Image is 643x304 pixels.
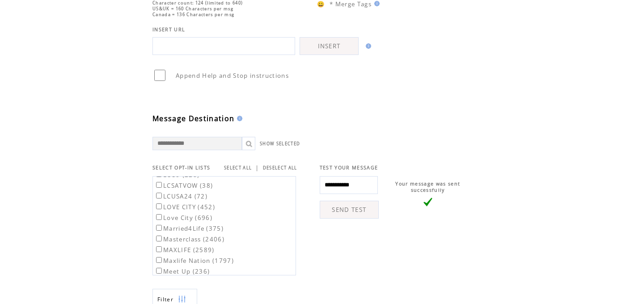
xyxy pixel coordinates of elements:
[156,182,162,188] input: LCSATVOW (38)
[156,193,162,198] input: LCUSA24 (72)
[263,165,297,171] a: DESELECT ALL
[156,236,162,241] input: Masterclass (2406)
[154,235,224,243] label: Masterclass (2406)
[260,141,300,147] a: SHOW SELECTED
[176,72,289,80] span: Append Help and Stop instructions
[156,257,162,263] input: Maxlife Nation (1797)
[154,192,207,200] label: LCUSA24 (72)
[156,268,162,274] input: Meet Up (236)
[320,165,378,171] span: TEST YOUR MESSAGE
[320,201,379,219] a: SEND TEST
[156,246,162,252] input: MAXLIFE (2589)
[154,267,210,275] label: Meet Up (236)
[152,6,233,12] span: US&UK = 160 Characters per msg
[154,224,224,232] label: Married4Life (375)
[395,181,460,193] span: Your message was sent successfully
[300,37,359,55] a: INSERT
[372,1,380,6] img: help.gif
[224,165,252,171] a: SELECT ALL
[152,12,234,17] span: Canada = 136 Characters per msg
[154,246,215,254] label: MAXLIFE (2589)
[154,203,215,211] label: LOVE CITY (452)
[154,182,213,190] label: LCSATVOW (38)
[156,214,162,220] input: Love City (696)
[154,257,234,265] label: Maxlife Nation (1797)
[152,165,210,171] span: SELECT OPT-IN LISTS
[156,203,162,209] input: LOVE CITY (452)
[152,114,234,123] span: Message Destination
[157,296,173,303] span: Show filters
[363,43,371,49] img: help.gif
[423,198,432,207] img: vLarge.png
[154,214,212,222] label: Love City (696)
[156,225,162,231] input: Married4Life (375)
[234,116,242,121] img: help.gif
[255,164,259,172] span: |
[152,26,185,33] span: INSERT URL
